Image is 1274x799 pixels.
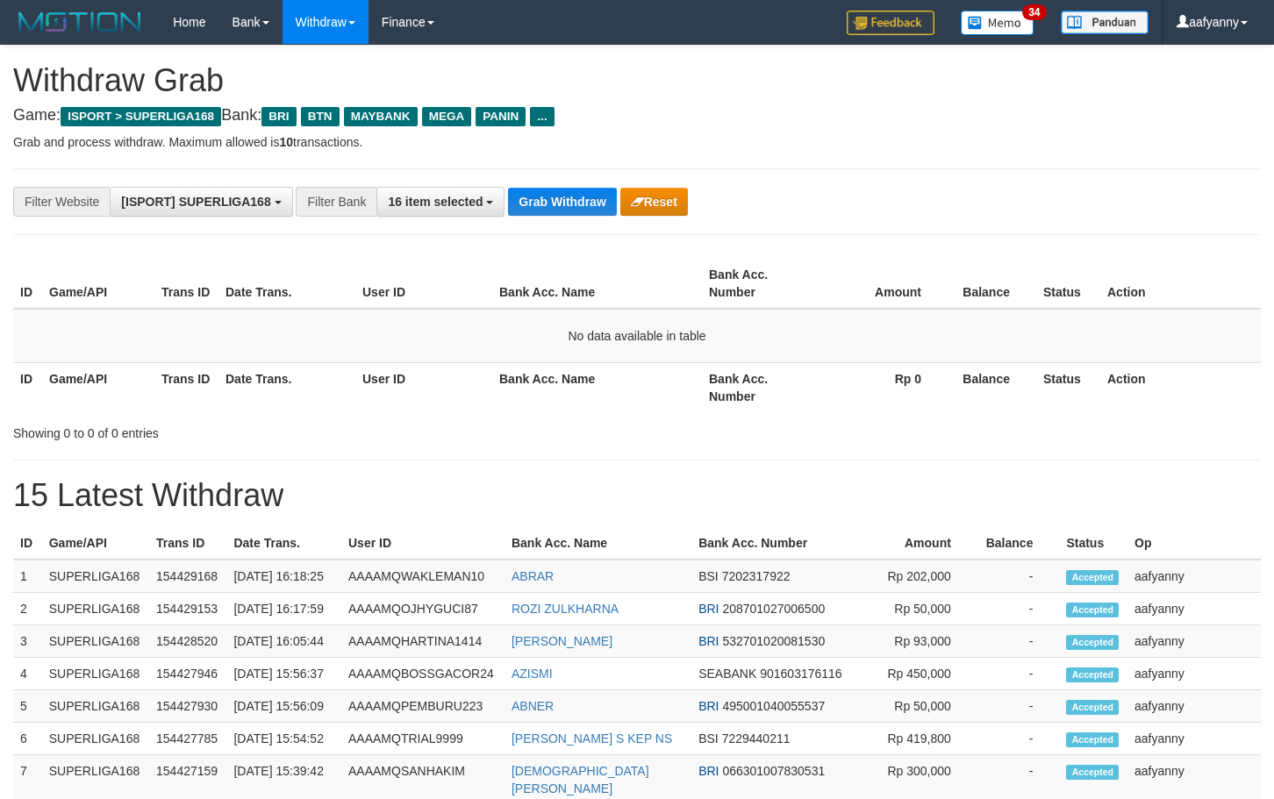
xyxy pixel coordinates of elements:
[154,259,218,309] th: Trans ID
[1066,765,1119,780] span: Accepted
[149,723,226,755] td: 154427785
[149,593,226,625] td: 154429153
[860,658,977,690] td: Rp 450,000
[13,9,147,35] img: MOTION_logo.png
[977,690,1060,723] td: -
[341,690,505,723] td: AAAAMQPEMBURU223
[977,658,1060,690] td: -
[42,690,149,723] td: SUPERLIGA168
[355,259,492,309] th: User ID
[422,107,472,126] span: MEGA
[226,723,341,755] td: [DATE] 15:54:52
[13,309,1261,363] td: No data available in table
[977,560,1060,593] td: -
[1066,667,1119,682] span: Accepted
[42,625,149,658] td: SUPERLIGA168
[261,107,296,126] span: BRI
[61,107,221,126] span: ISPORT > SUPERLIGA168
[698,699,719,713] span: BRI
[505,527,691,560] th: Bank Acc. Name
[13,362,42,412] th: ID
[149,690,226,723] td: 154427930
[1127,625,1261,658] td: aafyanny
[13,527,42,560] th: ID
[149,625,226,658] td: 154428520
[698,764,719,778] span: BRI
[1022,4,1046,20] span: 34
[691,527,860,560] th: Bank Acc. Number
[1127,560,1261,593] td: aafyanny
[110,187,292,217] button: [ISPORT] SUPERLIGA168
[512,569,554,583] a: ABRAR
[42,362,154,412] th: Game/API
[13,593,42,625] td: 2
[512,699,554,713] a: ABNER
[512,602,619,616] a: ROZI ZULKHARNA
[814,362,948,412] th: Rp 0
[698,634,719,648] span: BRI
[13,63,1261,98] h1: Withdraw Grab
[341,625,505,658] td: AAAAMQHARTINA1414
[13,625,42,658] td: 3
[722,731,791,745] span: Copy 7229440211 to clipboard
[1127,723,1261,755] td: aafyanny
[1100,259,1261,309] th: Action
[226,625,341,658] td: [DATE] 16:05:44
[13,478,1261,513] h1: 15 Latest Withdraw
[1061,11,1149,34] img: panduan.png
[341,560,505,593] td: AAAAMQWAKLEMAN10
[948,259,1036,309] th: Balance
[1066,700,1119,715] span: Accepted
[492,362,702,412] th: Bank Acc. Name
[13,690,42,723] td: 5
[948,362,1036,412] th: Balance
[512,764,649,795] a: [DEMOGRAPHIC_DATA][PERSON_NAME]
[508,188,616,216] button: Grab Withdraw
[977,625,1060,658] td: -
[154,362,218,412] th: Trans ID
[860,723,977,755] td: Rp 419,800
[530,107,554,126] span: ...
[722,569,791,583] span: Copy 7202317922 to clipboard
[226,560,341,593] td: [DATE] 16:18:25
[121,195,270,209] span: [ISPORT] SUPERLIGA168
[42,658,149,690] td: SUPERLIGA168
[1127,593,1261,625] td: aafyanny
[1066,732,1119,747] span: Accepted
[860,527,977,560] th: Amount
[13,658,42,690] td: 4
[341,593,505,625] td: AAAAMQOJHYGUCI87
[226,690,341,723] td: [DATE] 15:56:09
[620,188,688,216] button: Reset
[702,259,814,309] th: Bank Acc. Number
[13,107,1261,125] h4: Game: Bank:
[13,187,110,217] div: Filter Website
[226,593,341,625] td: [DATE] 16:17:59
[13,417,518,442] div: Showing 0 to 0 of 0 entries
[512,731,672,745] a: [PERSON_NAME] S KEP NS
[341,527,505,560] th: User ID
[860,560,977,593] td: Rp 202,000
[722,634,825,648] span: Copy 532701020081530 to clipboard
[42,593,149,625] td: SUPERLIGA168
[355,362,492,412] th: User ID
[476,107,526,126] span: PANIN
[388,195,483,209] span: 16 item selected
[226,658,341,690] td: [DATE] 15:56:37
[218,362,355,412] th: Date Trans.
[13,723,42,755] td: 6
[42,527,149,560] th: Game/API
[977,527,1060,560] th: Balance
[376,187,505,217] button: 16 item selected
[860,690,977,723] td: Rp 50,000
[977,723,1060,755] td: -
[698,667,756,681] span: SEABANK
[1036,259,1100,309] th: Status
[722,602,825,616] span: Copy 208701027006500 to clipboard
[341,723,505,755] td: AAAAMQTRIAL9999
[760,667,841,681] span: Copy 901603176116 to clipboard
[226,527,341,560] th: Date Trans.
[13,259,42,309] th: ID
[512,667,553,681] a: AZISMI
[1066,603,1119,617] span: Accepted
